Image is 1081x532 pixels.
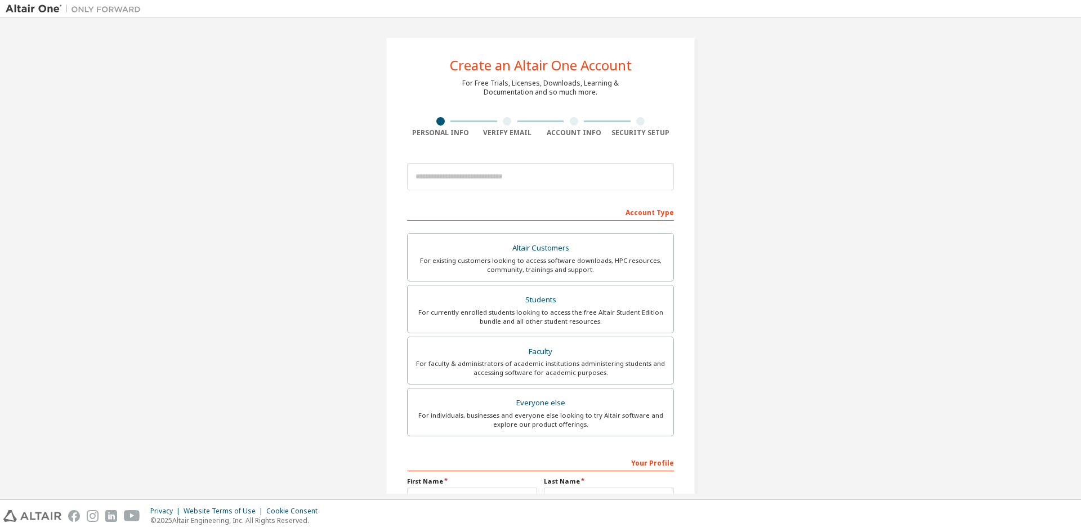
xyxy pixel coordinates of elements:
[462,79,619,97] div: For Free Trials, Licenses, Downloads, Learning & Documentation and so much more.
[124,510,140,522] img: youtube.svg
[105,510,117,522] img: linkedin.svg
[266,507,324,516] div: Cookie Consent
[414,292,667,308] div: Students
[414,344,667,360] div: Faculty
[450,59,632,72] div: Create an Altair One Account
[414,359,667,377] div: For faculty & administrators of academic institutions administering students and accessing softwa...
[474,128,541,137] div: Verify Email
[6,3,146,15] img: Altair One
[414,411,667,429] div: For individuals, businesses and everyone else looking to try Altair software and explore our prod...
[414,395,667,411] div: Everyone else
[407,453,674,471] div: Your Profile
[544,477,674,486] label: Last Name
[184,507,266,516] div: Website Terms of Use
[68,510,80,522] img: facebook.svg
[407,203,674,221] div: Account Type
[414,240,667,256] div: Altair Customers
[150,516,324,525] p: © 2025 Altair Engineering, Inc. All Rights Reserved.
[407,128,474,137] div: Personal Info
[3,510,61,522] img: altair_logo.svg
[87,510,99,522] img: instagram.svg
[414,256,667,274] div: For existing customers looking to access software downloads, HPC resources, community, trainings ...
[150,507,184,516] div: Privacy
[607,128,674,137] div: Security Setup
[540,128,607,137] div: Account Info
[414,308,667,326] div: For currently enrolled students looking to access the free Altair Student Edition bundle and all ...
[407,477,537,486] label: First Name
